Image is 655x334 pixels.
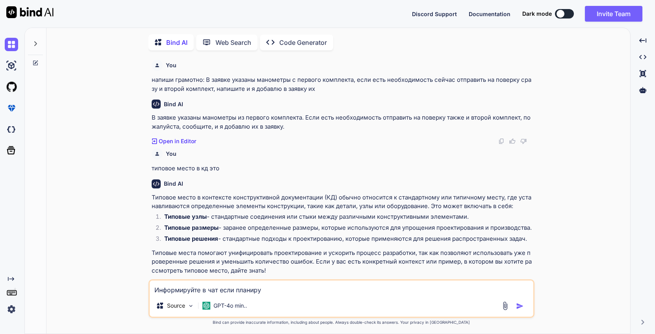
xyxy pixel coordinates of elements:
[167,302,185,310] p: Source
[164,213,207,220] strong: Типовые узлы
[469,11,510,17] span: Documentation
[164,224,219,231] strong: Типовые размеры
[148,319,534,325] p: Bind can provide inaccurate information, including about people. Always double-check its answers....
[202,302,210,310] img: GPT-4o mini
[469,10,510,18] button: Documentation
[6,6,54,18] img: Bind AI
[5,101,18,115] img: premium
[279,38,327,47] p: Code Generator
[5,123,18,136] img: darkCloudIdeIcon
[152,249,533,275] p: Типовые места помогают унифицировать проектирование и ускорить процесс разработки, так как позвол...
[150,280,533,295] textarea: Информируйте в чат если планиру
[152,76,533,93] p: напиши грамотно: В заявке указаны манометры с первого комплекта, если есть необходимость сейчас о...
[412,11,457,17] span: Discord Support
[5,80,18,94] img: githubLight
[166,150,176,158] h6: You
[5,38,18,51] img: chat
[164,100,183,108] h6: Bind AI
[520,138,527,144] img: dislike
[501,301,510,310] img: attachment
[509,138,516,144] img: like
[158,212,533,223] li: - стандартные соединения или стыки между различными конструктивными элементами.
[5,303,18,316] img: settings
[166,38,187,47] p: Bind AI
[516,302,524,310] img: icon
[522,10,552,18] span: Dark mode
[164,180,183,188] h6: Bind AI
[213,302,247,310] p: GPT-4o min..
[158,234,533,245] li: - стандартные подходы к проектированию, которые применяются для решения распространенных задач.
[152,193,533,211] p: Типовое место в контексте конструктивной документации (КД) обычно относится к стандартному или ти...
[585,6,642,22] button: Invite Team
[498,138,505,144] img: copy
[158,223,533,234] li: - заранее определенные размеры, которые используются для упрощения проектирования и производства.
[164,235,218,242] strong: Типовые решения
[152,113,533,131] p: В заявке указаны манометры из первого комплекта. Если есть необходимость отправить на поверку так...
[412,10,457,18] button: Discord Support
[215,38,251,47] p: Web Search
[5,59,18,72] img: ai-studio
[166,61,176,69] h6: You
[159,137,196,145] p: Open in Editor
[187,303,194,309] img: Pick Models
[152,164,533,173] p: типовое место в кд это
